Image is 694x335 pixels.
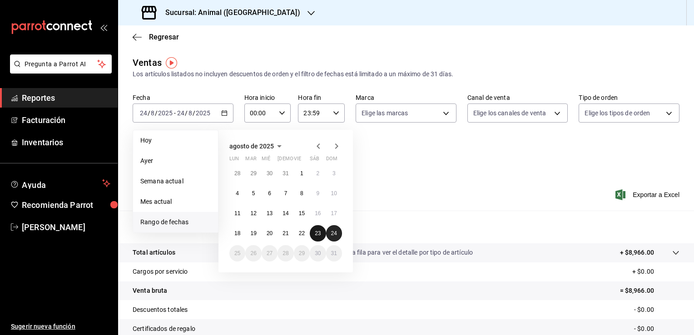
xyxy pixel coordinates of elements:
button: 21 de agosto de 2025 [278,225,293,241]
label: Hora inicio [244,94,291,101]
abbr: 10 de agosto de 2025 [331,190,337,197]
abbr: 14 de agosto de 2025 [283,210,288,217]
span: Mes actual [140,197,211,207]
abbr: 23 de agosto de 2025 [315,230,321,236]
abbr: 29 de julio de 2025 [250,170,256,177]
span: / [155,109,158,117]
p: + $0.00 [632,267,679,276]
p: Cargos por servicio [133,267,188,276]
button: 8 de agosto de 2025 [294,185,310,202]
abbr: 30 de agosto de 2025 [315,250,321,256]
abbr: 20 de agosto de 2025 [267,230,273,236]
span: Facturación [22,114,110,126]
abbr: 18 de agosto de 2025 [234,230,240,236]
button: 18 de agosto de 2025 [229,225,245,241]
button: 7 de agosto de 2025 [278,185,293,202]
button: Exportar a Excel [617,189,679,200]
button: 20 de agosto de 2025 [262,225,278,241]
h3: Sucursal: Animal ([GEOGRAPHIC_DATA]) [158,7,300,18]
button: 9 de agosto de 2025 [310,185,326,202]
button: 29 de agosto de 2025 [294,245,310,261]
span: Reportes [22,92,110,104]
button: 13 de agosto de 2025 [262,205,278,222]
span: Elige las marcas [362,108,408,118]
label: Fecha [133,94,233,101]
abbr: martes [245,156,256,165]
abbr: 7 de agosto de 2025 [284,190,288,197]
input: -- [188,109,193,117]
abbr: 24 de agosto de 2025 [331,230,337,236]
img: Tooltip marker [166,57,177,69]
button: 31 de julio de 2025 [278,165,293,182]
button: 16 de agosto de 2025 [310,205,326,222]
abbr: lunes [229,156,239,165]
abbr: domingo [326,156,337,165]
input: -- [177,109,185,117]
button: 2 de agosto de 2025 [310,165,326,182]
p: + $8,966.00 [620,248,654,257]
abbr: 13 de agosto de 2025 [267,210,273,217]
abbr: 11 de agosto de 2025 [234,210,240,217]
button: 28 de agosto de 2025 [278,245,293,261]
input: -- [139,109,148,117]
abbr: 28 de agosto de 2025 [283,250,288,256]
p: - $0.00 [634,305,679,315]
label: Hora fin [298,94,345,101]
abbr: 25 de agosto de 2025 [234,250,240,256]
span: Inventarios [22,136,110,148]
button: 14 de agosto de 2025 [278,205,293,222]
a: Pregunta a Parrot AI [6,66,112,75]
label: Tipo de orden [579,94,679,101]
label: Canal de venta [467,94,568,101]
abbr: 22 de agosto de 2025 [299,230,305,236]
abbr: 27 de agosto de 2025 [267,250,273,256]
p: Venta bruta [133,286,167,296]
span: - [174,109,176,117]
button: 28 de julio de 2025 [229,165,245,182]
button: 12 de agosto de 2025 [245,205,261,222]
button: 26 de agosto de 2025 [245,245,261,261]
abbr: sábado [310,156,319,165]
span: / [193,109,195,117]
abbr: jueves [278,156,331,165]
button: Pregunta a Parrot AI [10,54,112,74]
button: 3 de agosto de 2025 [326,165,342,182]
button: agosto de 2025 [229,141,285,152]
p: Resumen [133,222,679,232]
abbr: 6 de agosto de 2025 [268,190,271,197]
span: Regresar [149,33,179,41]
abbr: 2 de agosto de 2025 [316,170,319,177]
span: agosto de 2025 [229,143,274,150]
abbr: 17 de agosto de 2025 [331,210,337,217]
button: Regresar [133,33,179,41]
span: Rango de fechas [140,217,211,227]
span: Sugerir nueva función [11,322,110,331]
abbr: 1 de agosto de 2025 [300,170,303,177]
p: Descuentos totales [133,305,188,315]
span: / [185,109,188,117]
button: open_drawer_menu [100,24,107,31]
button: 19 de agosto de 2025 [245,225,261,241]
button: 6 de agosto de 2025 [262,185,278,202]
abbr: 29 de agosto de 2025 [299,250,305,256]
button: 22 de agosto de 2025 [294,225,310,241]
button: 15 de agosto de 2025 [294,205,310,222]
span: Ayuda [22,178,99,189]
button: 30 de julio de 2025 [262,165,278,182]
button: 27 de agosto de 2025 [262,245,278,261]
button: 23 de agosto de 2025 [310,225,326,241]
abbr: 16 de agosto de 2025 [315,210,321,217]
span: Elige los canales de venta [473,108,546,118]
abbr: 12 de agosto de 2025 [250,210,256,217]
abbr: 8 de agosto de 2025 [300,190,303,197]
button: 30 de agosto de 2025 [310,245,326,261]
abbr: 9 de agosto de 2025 [316,190,319,197]
input: ---- [158,109,173,117]
button: 24 de agosto de 2025 [326,225,342,241]
abbr: 31 de julio de 2025 [283,170,288,177]
input: ---- [195,109,211,117]
span: Recomienda Parrot [22,199,110,211]
button: 25 de agosto de 2025 [229,245,245,261]
input: -- [150,109,155,117]
p: Da clic en la fila para ver el detalle por tipo de artículo [322,248,473,257]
